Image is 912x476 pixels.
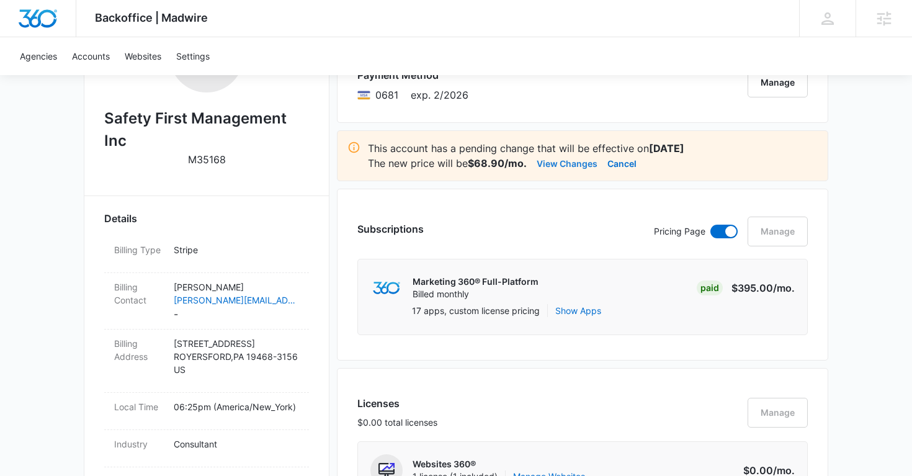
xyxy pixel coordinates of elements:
[95,11,208,24] span: Backoffice | Madwire
[104,393,309,430] div: Local Time06:25pm (America/New_York)
[104,107,309,152] h2: Safety First Management Inc
[104,330,309,393] div: Billing Address[STREET_ADDRESS]ROYERSFORD,PA 19468-3156US
[174,281,299,294] p: [PERSON_NAME]
[368,141,818,156] p: This account has a pending change that will be effective on
[174,400,299,413] p: 06:25pm ( America/New_York )
[555,304,601,317] button: Show Apps
[413,288,539,300] p: Billed monthly
[649,142,684,155] strong: [DATE]
[357,396,437,411] h3: Licenses
[748,68,808,97] button: Manage
[412,304,540,317] p: 17 apps, custom license pricing
[357,416,437,429] p: $0.00 total licenses
[104,273,309,330] div: Billing Contact[PERSON_NAME][PERSON_NAME][EMAIL_ADDRESS][DOMAIN_NAME]-
[174,438,299,451] p: Consultant
[607,156,637,171] button: Cancel
[104,430,309,467] div: IndustryConsultant
[368,156,527,171] p: The new price will be
[413,276,539,288] p: Marketing 360® Full-Platform
[357,68,468,83] h3: Payment Method
[117,37,169,75] a: Websites
[174,294,299,307] a: [PERSON_NAME][EMAIL_ADDRESS][DOMAIN_NAME]
[169,37,217,75] a: Settings
[697,281,723,295] div: Paid
[114,243,164,256] dt: Billing Type
[114,281,164,307] dt: Billing Contact
[731,281,795,295] p: $395.00
[773,282,795,294] span: /mo.
[114,337,164,363] dt: Billing Address
[654,225,705,238] p: Pricing Page
[65,37,117,75] a: Accounts
[104,211,137,226] span: Details
[468,157,527,169] strong: $68.90/mo.
[174,337,299,376] p: [STREET_ADDRESS] ROYERSFORD , PA 19468-3156 US
[373,282,400,295] img: marketing360Logo
[114,400,164,413] dt: Local Time
[114,438,164,451] dt: Industry
[174,281,299,321] dd: -
[188,152,226,167] p: M35168
[357,222,424,236] h3: Subscriptions
[12,37,65,75] a: Agencies
[375,88,398,102] span: Visa ending with
[411,88,468,102] span: exp. 2/2026
[104,236,309,273] div: Billing TypeStripe
[174,243,299,256] p: Stripe
[413,458,585,470] p: Websites 360®
[537,156,597,171] button: View Changes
